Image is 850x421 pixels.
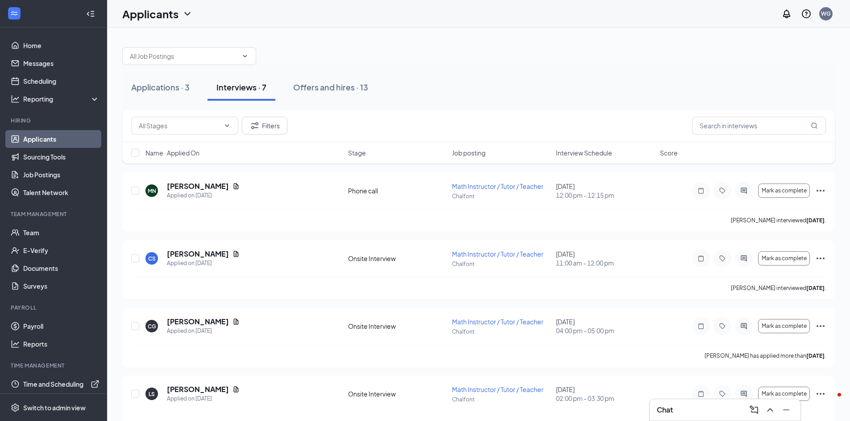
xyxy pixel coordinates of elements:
b: [DATE] [806,352,825,359]
div: Interviews · 7 [216,82,266,93]
svg: Tag [717,187,728,194]
div: Payroll [11,304,98,311]
svg: Note [696,390,706,397]
svg: ActiveChat [738,323,749,330]
div: Phone call [348,186,447,195]
svg: ActiveChat [738,390,749,397]
button: Mark as complete [758,387,810,401]
svg: Document [232,318,240,325]
span: Interview Schedule [556,148,612,157]
a: Surveys [23,277,100,295]
svg: Tag [717,255,728,262]
svg: Document [232,250,240,258]
svg: Collapse [86,9,95,18]
a: Job Postings [23,166,100,184]
svg: Analysis [11,94,20,103]
svg: Settings [11,403,20,412]
svg: Minimize [781,405,792,415]
a: Home [23,37,100,54]
button: ComposeMessage [747,403,761,417]
div: Team Management [11,210,98,218]
span: 04:00 pm - 05:00 pm [556,326,655,335]
div: Offers and hires · 13 [293,82,368,93]
div: Applied on [DATE] [167,191,240,200]
svg: ChevronUp [765,405,775,415]
b: [DATE] [806,217,825,224]
div: [DATE] [556,385,655,403]
svg: Ellipses [815,253,826,264]
div: Onsite Interview [348,389,447,398]
button: ChevronUp [763,403,777,417]
h5: [PERSON_NAME] [167,384,229,394]
button: Mark as complete [758,251,810,266]
div: Applied on [DATE] [167,327,240,335]
div: LS [149,390,155,398]
div: CS [148,255,156,262]
a: Team [23,224,100,241]
input: Search in interviews [692,117,826,135]
iframe: Intercom live chat [820,391,841,412]
span: Math Instructor / Tutor / Teacher [452,385,543,393]
svg: MagnifyingGlass [811,122,818,129]
span: Score [660,148,678,157]
svg: Filter [249,120,260,131]
div: Onsite Interview [348,254,447,263]
span: Mark as complete [762,188,807,194]
p: Chalfont [452,192,551,200]
svg: ChevronDown [241,53,249,60]
svg: WorkstreamLogo [10,9,19,18]
svg: Document [232,183,240,190]
span: Job posting [452,148,485,157]
button: Filter Filters [242,117,287,135]
a: Reports [23,335,100,353]
svg: ComposeMessage [749,405,759,415]
h5: [PERSON_NAME] [167,317,229,327]
svg: Note [696,187,706,194]
p: Chalfont [452,260,551,268]
svg: Ellipses [815,388,826,399]
a: Messages [23,54,100,72]
span: Mark as complete [762,323,807,329]
svg: QuestionInfo [801,8,812,19]
span: 02:00 pm - 03:30 pm [556,394,655,403]
svg: ActiveChat [738,255,749,262]
span: Stage [348,148,366,157]
a: Applicants [23,130,100,148]
span: Mark as complete [762,391,807,397]
div: Switch to admin view [23,403,86,412]
a: Payroll [23,317,100,335]
svg: Ellipses [815,185,826,196]
h5: [PERSON_NAME] [167,249,229,259]
h3: Chat [657,405,673,415]
a: Sourcing Tools [23,148,100,166]
span: Math Instructor / Tutor / Teacher [452,250,543,258]
div: Applied on [DATE] [167,394,240,403]
svg: Notifications [781,8,792,19]
div: CG [148,323,156,330]
button: Minimize [779,403,793,417]
p: [PERSON_NAME] interviewed . [731,284,826,292]
p: [PERSON_NAME] interviewed . [731,217,826,224]
span: Mark as complete [762,255,807,262]
a: Documents [23,259,100,277]
div: Hiring [11,117,98,124]
svg: Note [696,323,706,330]
span: Math Instructor / Tutor / Teacher [452,182,543,190]
svg: Tag [717,323,728,330]
input: All Job Postings [130,51,238,61]
input: All Stages [139,121,220,131]
p: Chalfont [452,328,551,335]
p: [PERSON_NAME] has applied more than . [705,352,826,360]
div: Applications · 3 [131,82,190,93]
div: TIME MANAGEMENT [11,362,98,369]
div: [DATE] [556,182,655,200]
div: [DATE] [556,249,655,267]
div: WG [821,10,831,17]
a: Scheduling [23,72,100,90]
span: Math Instructor / Tutor / Teacher [452,318,543,326]
div: MN [148,187,156,195]
div: Onsite Interview [348,322,447,331]
b: [DATE] [806,285,825,291]
svg: Note [696,255,706,262]
h5: [PERSON_NAME] [167,181,229,191]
